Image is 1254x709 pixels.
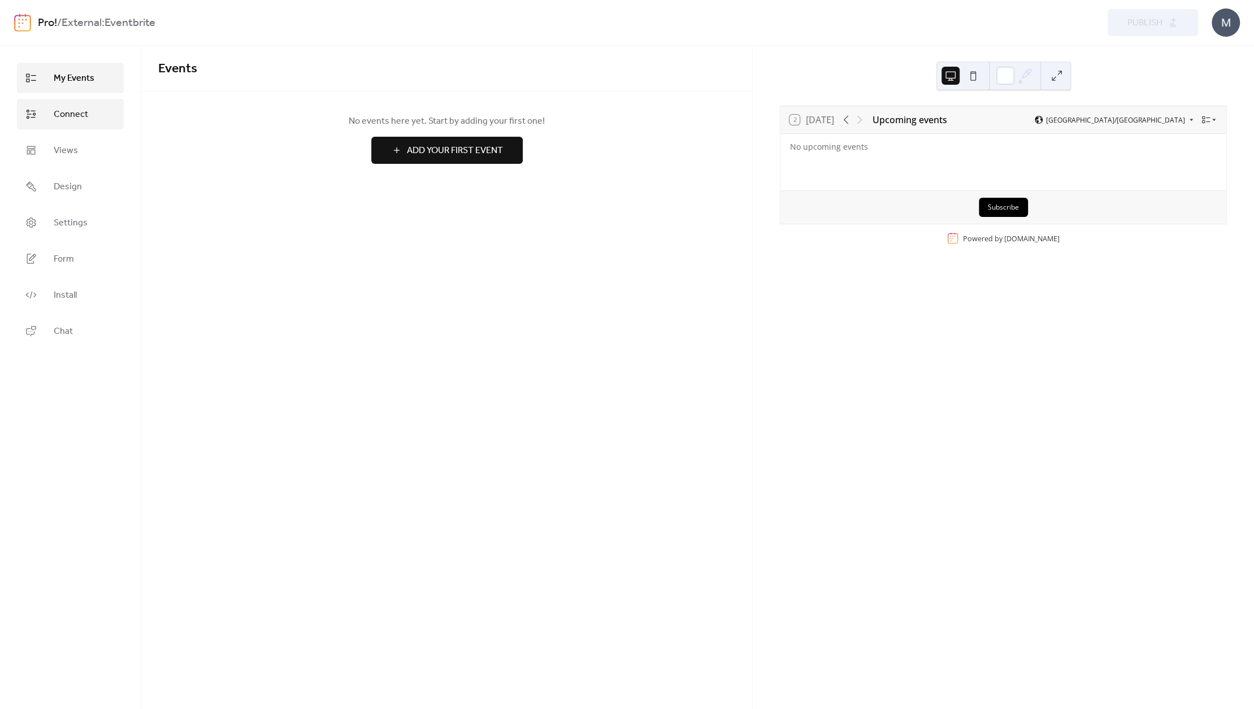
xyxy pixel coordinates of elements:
span: Design [54,180,82,194]
a: Views [17,135,124,166]
button: Subscribe [979,198,1028,217]
a: Connect [17,99,124,129]
a: Add Your First Event [158,137,735,164]
span: Chat [54,325,73,338]
span: Views [54,144,78,158]
a: My Events [17,63,124,93]
div: No upcoming events [789,141,1217,153]
a: Design [17,171,124,202]
a: Settings [17,207,124,238]
span: Settings [54,216,88,230]
span: Add Your First Event [407,144,503,158]
a: Form [17,243,124,274]
b: / [57,12,62,34]
span: [GEOGRAPHIC_DATA]/[GEOGRAPHIC_DATA] [1046,116,1185,123]
div: Powered by [963,233,1060,243]
a: Pro! [38,12,57,34]
span: Connect [54,108,88,121]
div: Upcoming events [872,113,947,127]
img: logo [14,14,31,32]
a: Install [17,280,124,310]
span: Install [54,289,77,302]
span: Form [54,253,74,266]
span: My Events [54,72,94,85]
b: External:Eventbrite [62,12,155,34]
div: M [1212,8,1240,37]
a: [DOMAIN_NAME] [1004,233,1060,243]
button: Add Your First Event [371,137,523,164]
a: Chat [17,316,124,346]
span: Events [158,56,197,81]
span: No events here yet. Start by adding your first one! [158,115,735,128]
